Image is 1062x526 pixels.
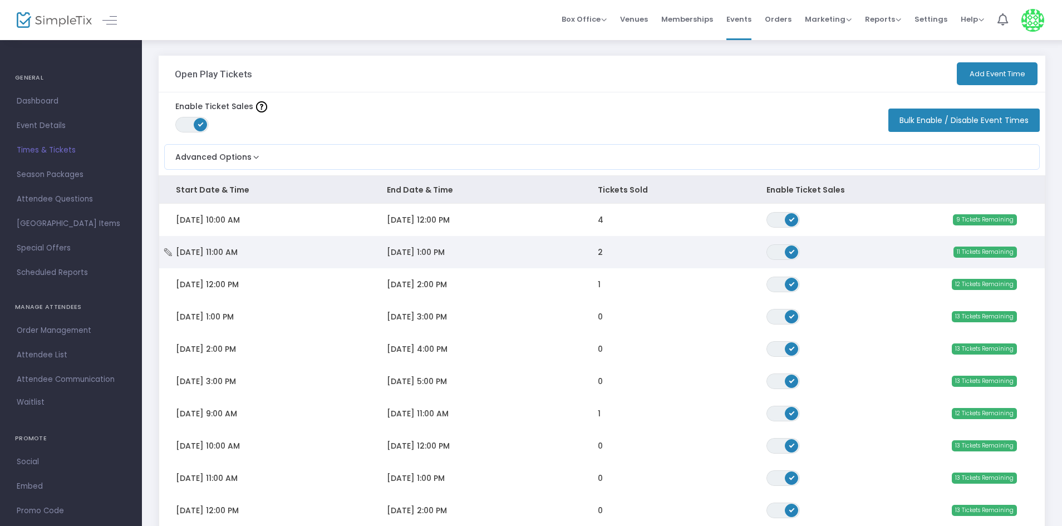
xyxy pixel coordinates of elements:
span: ON [789,410,794,415]
span: 0 [598,473,603,484]
span: ON [789,248,794,254]
span: Events [726,5,751,33]
span: [DATE] 11:00 AM [387,408,449,419]
span: Social [17,455,125,469]
th: Tickets Sold [581,176,750,204]
span: Attendee Communication [17,372,125,387]
span: [DATE] 10:00 AM [176,214,240,225]
span: [DATE] 2:00 PM [387,279,447,290]
h4: MANAGE ATTENDEES [15,296,127,318]
h4: GENERAL [15,67,127,89]
span: [DATE] 1:00 PM [176,311,234,322]
span: [DATE] 12:00 PM [176,279,239,290]
span: 0 [598,376,603,387]
span: Reports [865,14,901,24]
span: 2 [598,247,603,258]
span: [DATE] 5:00 PM [387,376,447,387]
th: Start Date & Time [159,176,370,204]
span: Scheduled Reports [17,266,125,280]
span: ON [789,507,794,512]
span: [DATE] 2:00 PM [387,505,447,516]
span: ON [789,345,794,351]
span: ON [789,442,794,448]
button: Advanced Options [165,145,262,163]
span: Dashboard [17,94,125,109]
span: Attendee List [17,348,125,362]
span: 0 [598,440,603,451]
span: Event Details [17,119,125,133]
span: [DATE] 9:00 AM [176,408,237,419]
th: Enable Ticket Sales [750,176,876,204]
span: 1 [598,279,601,290]
span: Order Management [17,323,125,338]
span: [DATE] 12:00 PM [176,505,239,516]
span: Memberships [661,5,713,33]
span: [GEOGRAPHIC_DATA] Items [17,217,125,231]
span: Settings [914,5,947,33]
span: [DATE] 4:00 PM [387,343,448,355]
span: [DATE] 11:00 AM [176,473,238,484]
span: 1 [598,408,601,419]
span: Embed [17,479,125,494]
span: 0 [598,505,603,516]
h3: Open Play Tickets [175,68,252,80]
span: [DATE] 1:00 PM [387,247,445,258]
span: 13 Tickets Remaining [952,440,1017,451]
span: [DATE] 12:00 PM [387,214,450,225]
span: 13 Tickets Remaining [952,473,1017,484]
span: [DATE] 3:00 PM [387,311,447,322]
span: 12 Tickets Remaining [952,408,1017,419]
button: Add Event Time [957,62,1038,85]
span: 13 Tickets Remaining [952,343,1017,355]
span: 13 Tickets Remaining [952,376,1017,387]
span: [DATE] 3:00 PM [176,376,236,387]
h4: PROMOTE [15,427,127,450]
span: Help [961,14,984,24]
span: ON [789,216,794,222]
span: Venues [620,5,648,33]
span: Times & Tickets [17,143,125,158]
span: 13 Tickets Remaining [952,311,1017,322]
span: 0 [598,343,603,355]
span: 12 Tickets Remaining [952,279,1017,290]
button: Bulk Enable / Disable Event Times [888,109,1040,132]
span: 0 [598,311,603,322]
img: question-mark [256,101,267,112]
span: [DATE] 1:00 PM [387,473,445,484]
span: Attendee Questions [17,192,125,207]
span: Box Office [562,14,607,24]
th: End Date & Time [370,176,581,204]
span: [DATE] 12:00 PM [387,440,450,451]
span: ON [789,377,794,383]
span: Orders [765,5,791,33]
span: 4 [598,214,603,225]
span: Season Packages [17,168,125,182]
span: 11 Tickets Remaining [953,247,1017,258]
span: [DATE] 2:00 PM [176,343,236,355]
span: [DATE] 11:00 AM [176,247,238,258]
span: 13 Tickets Remaining [952,505,1017,516]
span: ON [789,281,794,286]
span: 9 Tickets Remaining [953,214,1017,225]
span: Promo Code [17,504,125,518]
span: Marketing [805,14,852,24]
span: ON [198,121,204,127]
span: Special Offers [17,241,125,255]
span: ON [789,474,794,480]
label: Enable Ticket Sales [175,101,267,112]
span: [DATE] 10:00 AM [176,440,240,451]
span: ON [789,313,794,318]
span: Waitlist [17,397,45,408]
